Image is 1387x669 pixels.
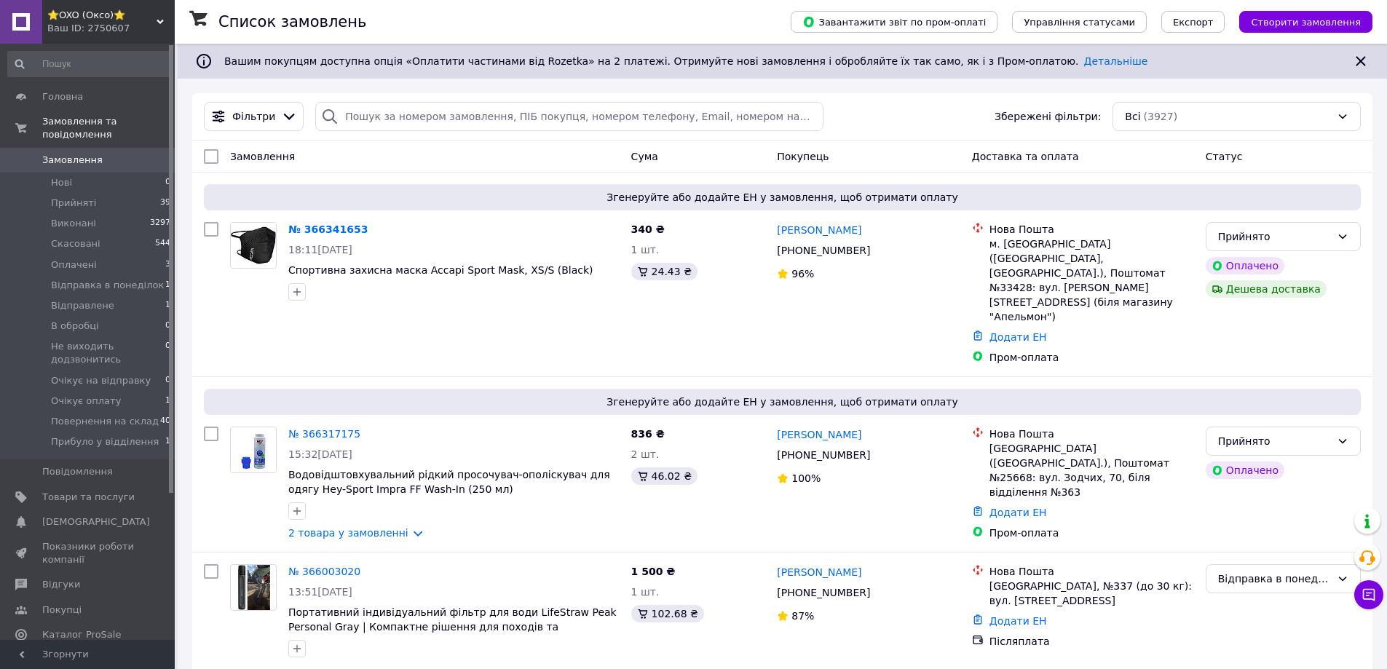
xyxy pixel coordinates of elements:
[1012,11,1147,33] button: Управління статусами
[791,610,814,622] span: 87%
[631,428,665,440] span: 836 ₴
[989,427,1194,441] div: Нова Пошта
[288,469,610,495] a: Водовідштовхувальний рідкий просочувач-ополіскувач для одягу Hey-Sport Impra FF Wash-In (250 мл)
[51,299,114,312] span: Відправлене
[1125,109,1140,124] span: Всі
[165,176,170,189] span: 0
[989,634,1194,649] div: Післяплата
[1024,17,1135,28] span: Управління статусами
[315,102,823,131] input: Пошук за номером замовлення, ПІБ покупця, номером телефону, Email, номером накладної
[1251,17,1361,28] span: Створити замовлення
[631,467,698,485] div: 46.02 ₴
[288,606,617,647] a: Портативний індивідуальний фільтр для води LifeStraw Peak Personal Gray | Компактне рішення для п...
[165,435,170,448] span: 1
[1173,17,1214,28] span: Експорт
[51,374,151,387] span: Очікує на відправку
[989,526,1194,540] div: Пром-оплата
[165,340,170,366] span: 0
[1084,55,1148,67] a: Детальніше
[165,279,170,292] span: 1
[1206,151,1243,162] span: Статус
[218,13,366,31] h1: Список замовлень
[989,222,1194,237] div: Нова Пошта
[51,237,100,250] span: Скасовані
[51,197,96,210] span: Прийняті
[1206,257,1284,274] div: Оплачено
[42,154,103,167] span: Замовлення
[42,578,80,591] span: Відгуки
[989,507,1047,518] a: Додати ЕН
[1218,229,1331,245] div: Прийнято
[802,15,986,28] span: Завантажити звіт по пром-оплаті
[631,244,660,256] span: 1 шт.
[165,395,170,408] span: 1
[631,223,665,235] span: 340 ₴
[1206,280,1327,298] div: Дешева доставка
[989,350,1194,365] div: Пром-оплата
[777,449,870,461] span: [PHONE_NUMBER]
[631,263,698,280] div: 24.43 ₴
[989,579,1194,608] div: [GEOGRAPHIC_DATA], №337 (до 30 кг): вул. [STREET_ADDRESS]
[989,237,1194,324] div: м. [GEOGRAPHIC_DATA] ([GEOGRAPHIC_DATA], [GEOGRAPHIC_DATA].), Поштомат №33428: вул. [PERSON_NAME]...
[51,279,164,292] span: Відправка в понеділок
[989,564,1194,579] div: Нова Пошта
[51,395,121,408] span: Очікує оплату
[51,435,159,448] span: Прибуло у відділення
[1206,462,1284,479] div: Оплачено
[288,244,352,256] span: 18:11[DATE]
[1239,11,1372,33] button: Створити замовлення
[1218,433,1331,449] div: Прийнято
[230,427,277,473] a: Фото товару
[7,51,172,77] input: Пошук
[230,151,295,162] span: Замовлення
[631,586,660,598] span: 1 шт.
[1225,15,1372,27] a: Створити замовлення
[160,197,170,210] span: 39
[989,331,1047,343] a: Додати ЕН
[237,565,269,610] img: Фото товару
[1354,580,1383,609] button: Чат з покупцем
[42,515,150,529] span: [DEMOGRAPHIC_DATA]
[165,374,170,387] span: 0
[165,258,170,272] span: 3
[288,448,352,460] span: 15:32[DATE]
[631,605,704,622] div: 102.68 ₴
[631,151,658,162] span: Cума
[150,217,170,230] span: 3297
[288,566,360,577] a: № 366003020
[42,540,135,566] span: Показники роботи компанії
[777,427,861,442] a: [PERSON_NAME]
[47,22,175,35] div: Ваш ID: 2750607
[777,223,861,237] a: [PERSON_NAME]
[989,615,1047,627] a: Додати ЕН
[972,151,1079,162] span: Доставка та оплата
[160,415,170,428] span: 40
[791,472,821,484] span: 100%
[51,415,159,428] span: Повернення на склад
[230,222,277,269] a: Фото товару
[210,190,1355,205] span: Згенеруйте або додайте ЕН у замовлення, щоб отримати оплату
[288,586,352,598] span: 13:51[DATE]
[42,115,175,141] span: Замовлення та повідомлення
[1161,11,1225,33] button: Експорт
[51,340,165,366] span: Не виходить додзвонитись
[631,448,660,460] span: 2 шт.
[777,565,861,579] a: [PERSON_NAME]
[1218,571,1331,587] div: Відправка в понеділок
[232,109,275,124] span: Фільтри
[238,427,268,472] img: Фото товару
[777,151,829,162] span: Покупець
[51,258,97,272] span: Оплачені
[47,9,157,22] span: ⭐OXO (Оксо)⭐
[288,428,360,440] a: № 366317175
[230,564,277,611] a: Фото товару
[51,176,72,189] span: Нові
[42,465,113,478] span: Повідомлення
[989,441,1194,499] div: [GEOGRAPHIC_DATA] ([GEOGRAPHIC_DATA].), Поштомат №25668: вул. Зодчих, 70, біля відділення №363
[1144,111,1178,122] span: (3927)
[791,268,814,280] span: 96%
[777,587,870,598] span: [PHONE_NUMBER]
[995,109,1101,124] span: Збережені фільтри:
[791,11,997,33] button: Завантажити звіт по пром-оплаті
